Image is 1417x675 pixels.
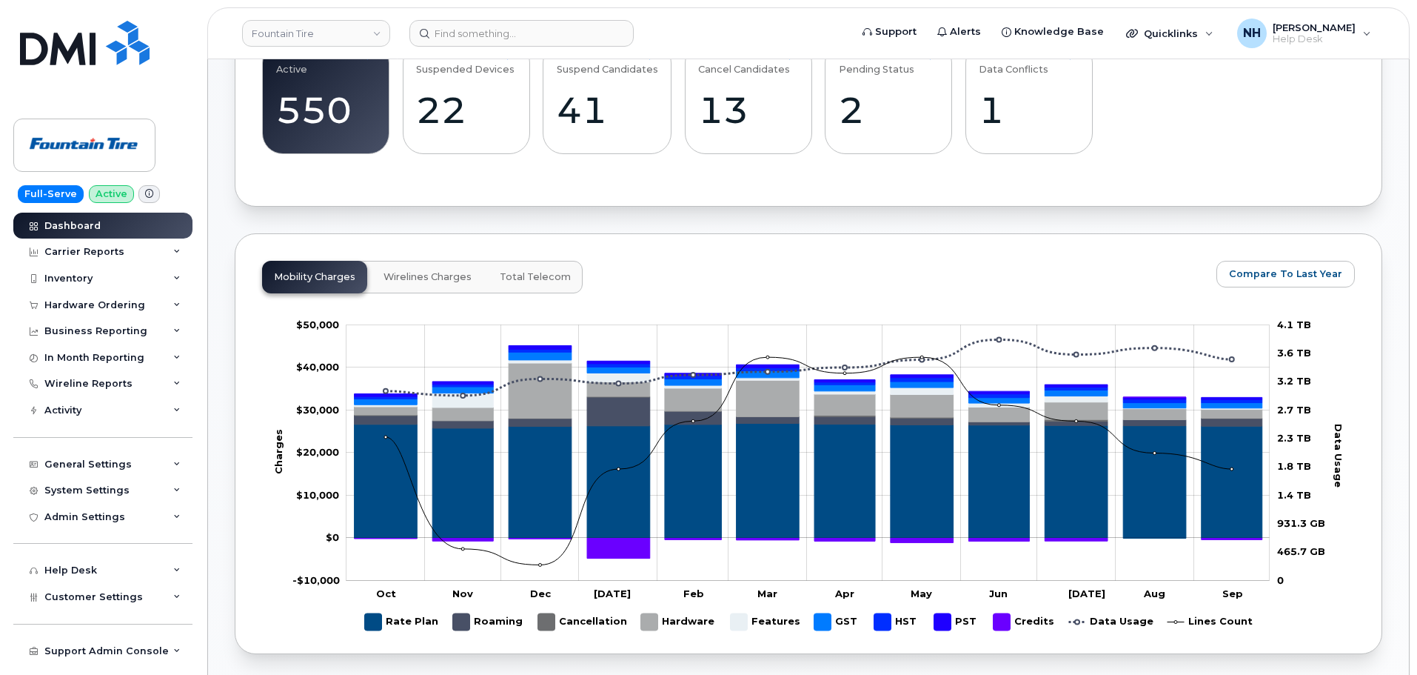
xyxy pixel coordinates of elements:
[383,271,472,283] span: Wirelines Charges
[1277,574,1284,586] tspan: 0
[365,608,1253,636] g: Legend
[409,20,634,47] input: Find something...
[1243,24,1261,42] span: NH
[1069,608,1153,636] g: Data Usage
[994,608,1054,636] g: Credits
[1353,611,1406,664] iframe: Messenger Launcher
[355,423,1262,538] g: Rate Plan
[1277,432,1311,444] tspan: 2.3 TB
[1277,375,1311,387] tspan: 3.2 TB
[538,608,627,636] g: Cancellation
[1277,517,1325,529] tspan: 931.3 GB
[1222,588,1243,599] tspan: Sep
[874,608,919,636] g: HST
[276,50,307,75] div: Active
[296,446,339,458] tspan: $20,000
[296,446,339,458] g: $0
[979,50,1048,75] div: Data Conflicts
[272,429,284,474] tspan: Charges
[698,50,798,145] a: Cancel Candidates13
[839,50,914,75] div: Pending Status
[834,588,854,599] tspan: Apr
[991,17,1114,47] a: Knowledge Base
[296,319,339,330] g: $0
[1273,21,1356,33] span: [PERSON_NAME]
[1277,460,1311,472] tspan: 1.8 TB
[557,50,658,145] a: Suspend Candidates41
[355,360,1262,410] g: Features
[453,608,523,636] g: Roaming
[365,608,438,636] g: Rate Plan
[292,574,340,586] tspan: -$10,000
[296,319,339,330] tspan: $50,000
[698,88,798,132] div: 13
[292,574,340,586] g: $0
[376,588,396,599] tspan: Oct
[355,352,1262,408] g: GST
[594,588,631,599] tspan: [DATE]
[731,608,800,636] g: Features
[1277,347,1311,359] tspan: 3.6 TB
[355,349,1262,402] g: HST
[839,50,939,145] a: Pending Status2
[326,531,339,543] tspan: $0
[950,24,981,39] span: Alerts
[296,489,339,501] g: $0
[355,345,1262,399] g: PST
[698,50,790,75] div: Cancel Candidates
[1277,319,1311,330] tspan: 4.1 TB
[927,17,991,47] a: Alerts
[276,50,376,145] a: Active550
[875,24,917,39] span: Support
[296,404,339,416] g: $0
[1116,19,1224,48] div: Quicklinks
[839,88,939,132] div: 2
[416,50,516,145] a: Suspended Devices22
[1229,267,1342,281] span: Compare To Last Year
[1143,588,1165,599] tspan: Aug
[1277,489,1311,501] tspan: 1.4 TB
[852,17,927,47] a: Support
[296,404,339,416] tspan: $30,000
[641,608,716,636] g: Hardware
[1144,27,1198,39] span: Quicklinks
[814,608,860,636] g: GST
[1273,33,1356,45] span: Help Desk
[989,588,1008,599] tspan: Jun
[557,50,658,75] div: Suspend Candidates
[500,271,571,283] span: Total Telecom
[296,361,339,373] g: $0
[1068,588,1105,599] tspan: [DATE]
[1277,545,1325,557] tspan: 465.7 GB
[276,88,376,132] div: 550
[242,20,390,47] a: Fountain Tire
[1168,608,1253,636] g: Lines Count
[452,588,473,599] tspan: Nov
[530,588,552,599] tspan: Dec
[296,361,339,373] tspan: $40,000
[911,588,932,599] tspan: May
[1227,19,1381,48] div: Nicholas Hayden
[416,88,516,132] div: 22
[934,608,979,636] g: PST
[979,50,1079,145] a: Data Conflicts1
[296,489,339,501] tspan: $10,000
[416,50,515,75] div: Suspended Devices
[272,319,1350,636] g: Chart
[683,588,704,599] tspan: Feb
[1333,423,1344,487] tspan: Data Usage
[557,88,658,132] div: 41
[1014,24,1104,39] span: Knowledge Base
[979,88,1079,132] div: 1
[757,588,777,599] tspan: Mar
[1216,261,1355,287] button: Compare To Last Year
[1277,404,1311,416] tspan: 2.7 TB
